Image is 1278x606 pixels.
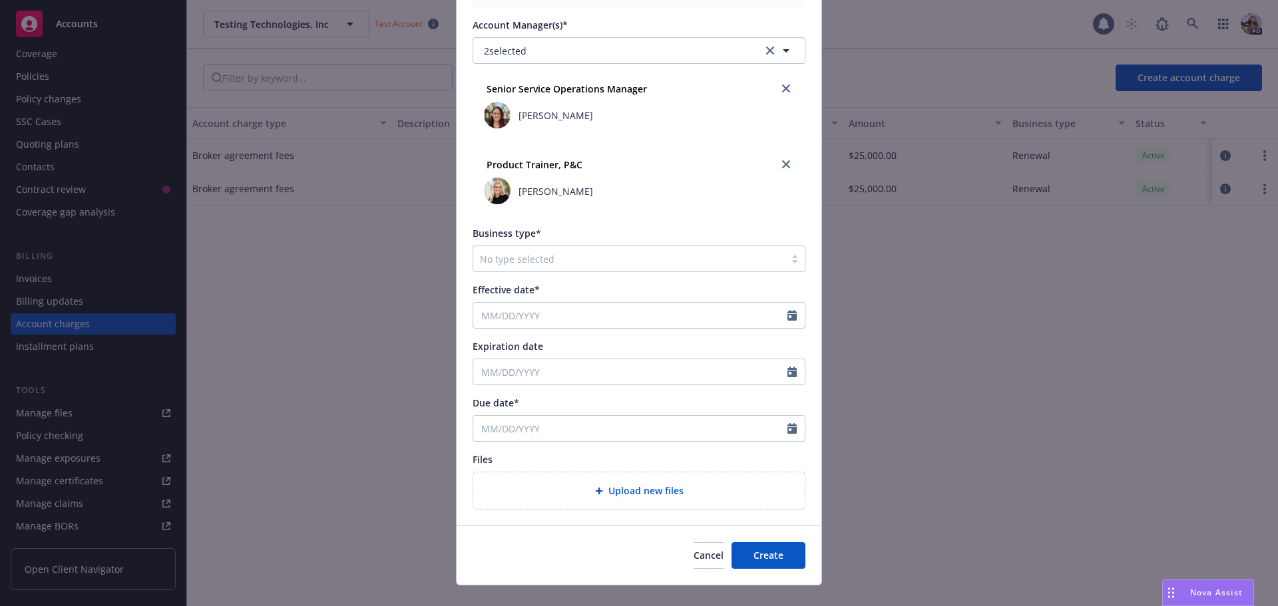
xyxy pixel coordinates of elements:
[473,37,805,64] button: 2selectedclear selection
[473,472,805,510] div: Upload new files
[473,19,568,31] span: Account Manager(s)*
[694,549,724,561] span: Cancel
[753,549,783,561] span: Create
[484,102,511,128] img: employee photo
[694,542,724,569] button: Cancel
[473,359,787,384] input: MM/DD/YYYY
[778,156,794,172] a: close
[787,367,797,377] svg: Calendar
[762,43,778,59] a: clear selection
[473,283,540,296] span: Effective date*
[732,542,805,569] button: Create
[787,423,797,434] svg: Calendar
[519,108,593,122] span: [PERSON_NAME]
[484,44,527,58] span: 2 selected
[473,453,493,466] span: Files
[473,416,787,441] input: MM/DD/YYYY
[1162,579,1254,606] button: Nova Assist
[484,178,511,204] img: employee photo
[519,184,593,198] span: [PERSON_NAME]
[487,158,582,171] strong: Product Trainer, P&C
[1163,580,1179,605] div: Drag to move
[473,227,541,239] span: Business type*
[778,80,794,96] a: close
[1190,587,1243,598] span: Nova Assist
[608,484,684,498] span: Upload new files
[473,303,787,328] input: MM/DD/YYYY
[473,340,543,353] span: Expiration date
[473,396,519,409] span: Due date*
[487,82,647,95] strong: Senior Service Operations Manager
[787,310,797,321] svg: Calendar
